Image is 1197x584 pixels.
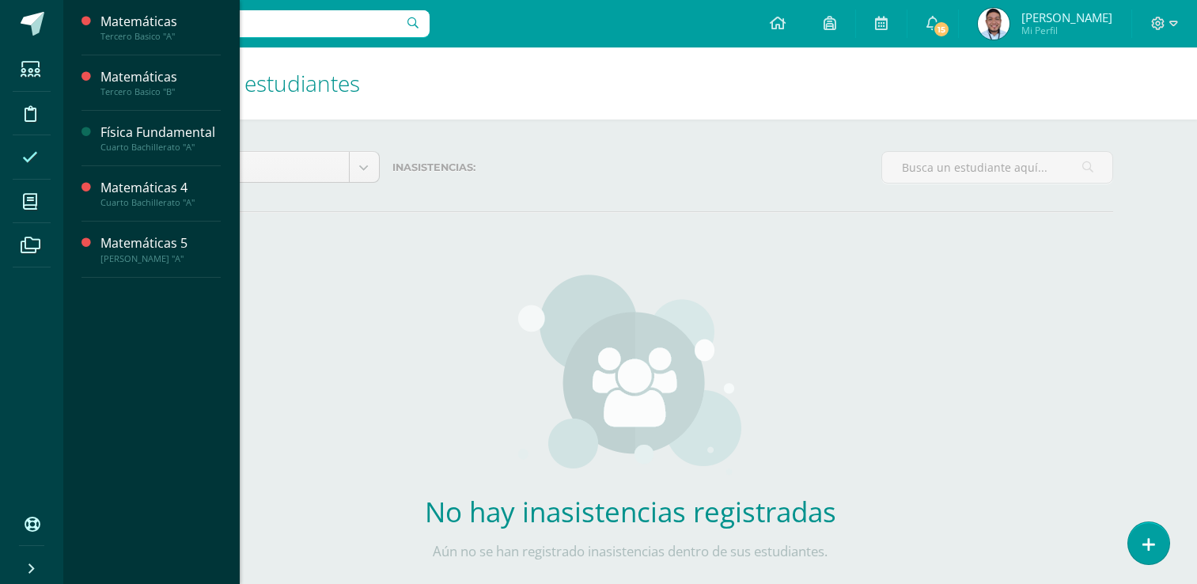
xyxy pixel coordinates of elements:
[161,152,337,182] span: [DATE]
[100,13,221,31] div: Matemáticas
[100,234,221,264] a: Matemáticas 5[PERSON_NAME] "A"
[397,543,864,560] p: Aún no se han registrado inasistencias dentro de sus estudiantes.
[100,68,221,86] div: Matemáticas
[100,179,221,208] a: Matemáticas 4Cuarto Bachillerato "A"
[100,179,221,197] div: Matemáticas 4
[882,152,1112,183] input: Busca un estudiante aquí...
[100,123,221,142] div: Física Fundamental
[1021,9,1112,25] span: [PERSON_NAME]
[100,68,221,97] a: MatemáticasTercero Basico "B"
[100,142,221,153] div: Cuarto Bachillerato "A"
[518,275,742,480] img: groups.png
[74,10,430,37] input: Busca un usuario...
[100,123,221,153] a: Física FundamentalCuarto Bachillerato "A"
[100,234,221,252] div: Matemáticas 5
[933,21,950,38] span: 15
[1021,24,1112,37] span: Mi Perfil
[100,13,221,42] a: MatemáticasTercero Basico "A"
[149,152,379,182] a: [DATE]
[978,8,1009,40] img: fb9320b3a1c1aec69a1a791d2da3566a.png
[392,151,869,184] label: Inasistencias:
[100,86,221,97] div: Tercero Basico "B"
[100,31,221,42] div: Tercero Basico "A"
[100,253,221,264] div: [PERSON_NAME] "A"
[100,197,221,208] div: Cuarto Bachillerato "A"
[397,493,864,530] h2: No hay inasistencias registradas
